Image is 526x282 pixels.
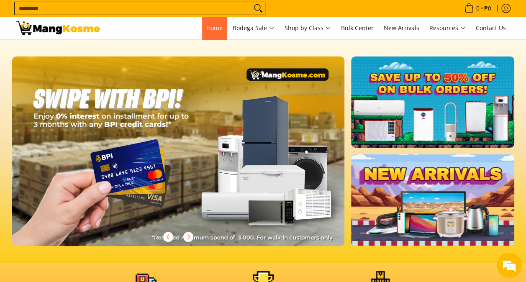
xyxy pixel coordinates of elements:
span: Bulk Center [341,24,374,32]
a: Resources [425,17,470,39]
span: • [462,4,494,13]
button: Next [179,228,198,246]
span: Contact Us [476,24,506,32]
span: New Arrivals [384,24,419,32]
span: 0 [475,5,481,11]
nav: Main Menu [108,17,510,39]
img: Mang Kosme: Your Home Appliances Warehouse Sale Partner! [16,21,100,35]
span: Shop by Class [285,23,331,33]
a: Bulk Center [337,17,378,39]
a: Contact Us [472,17,510,39]
button: Search [251,2,265,15]
span: We're online! [49,87,115,171]
div: Chat with us now [44,47,141,58]
a: Bodega Sale [228,17,279,39]
span: Resources [429,23,466,33]
img: 010725 mk credit card web banner rev v2 [12,56,345,246]
a: Home [202,17,227,39]
a: New Arrivals [380,17,423,39]
span: Home [206,24,223,32]
span: Bodega Sale [233,23,275,33]
a: Shop by Class [280,17,335,39]
div: Minimize live chat window [137,4,157,24]
button: Previous [159,228,177,246]
textarea: Type your message and hit 'Enter' [4,191,159,220]
span: ₱0 [483,5,493,11]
